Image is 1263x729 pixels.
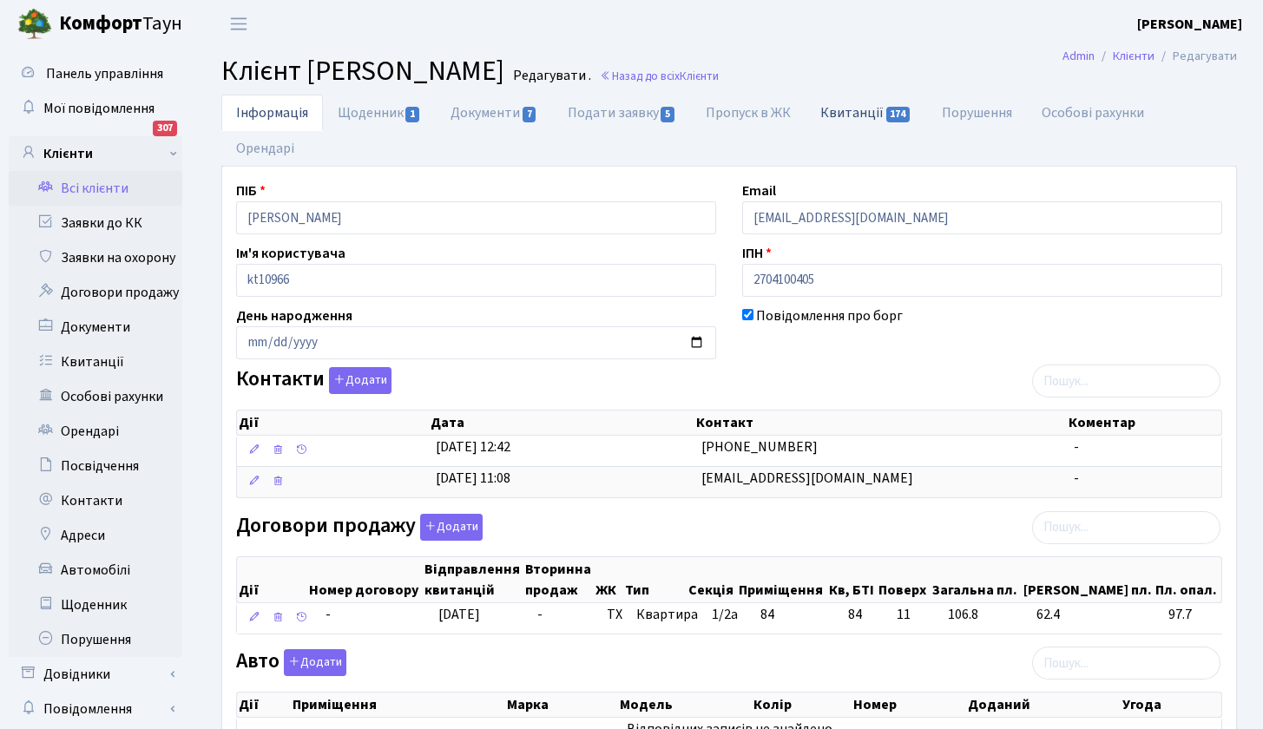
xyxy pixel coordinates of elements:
a: Орендарі [221,130,309,167]
span: - [1074,469,1079,488]
a: Інформація [221,95,323,131]
span: [DATE] [438,605,480,624]
a: Контакти [9,483,182,518]
th: Дії [237,410,429,435]
span: [DATE] 11:08 [436,469,510,488]
span: 84 [848,605,883,625]
small: Редагувати . [510,68,591,84]
li: Редагувати [1154,47,1237,66]
span: 106.8 [948,605,1023,625]
th: ЖК [594,557,622,602]
a: Мої повідомлення307 [9,91,182,126]
span: 97.7 [1168,605,1220,625]
a: Порушення [9,622,182,657]
input: Пошук... [1032,364,1220,397]
a: Довідники [9,657,182,692]
input: Пошук... [1032,647,1220,680]
button: Авто [284,649,346,676]
span: Клієнти [680,68,719,84]
span: [EMAIL_ADDRESS][DOMAIN_NAME] [701,469,913,488]
label: ІПН [742,243,772,264]
th: Дії [237,693,291,717]
th: Вторинна продаж [523,557,594,602]
a: Клієнти [1113,47,1154,65]
a: Порушення [927,95,1027,131]
th: Пл. опал. [1154,557,1221,602]
label: Email [742,181,776,201]
a: Особові рахунки [9,379,182,414]
th: Модель [618,693,752,717]
th: Доданий [966,693,1121,717]
span: 7 [523,107,536,122]
th: Поверх [877,557,930,602]
span: Квартира [636,605,698,625]
a: Пропуск в ЖК [691,95,806,131]
a: Щоденник [9,588,182,622]
a: Документи [9,310,182,345]
span: [PHONE_NUMBER] [701,437,818,456]
b: Комфорт [59,10,142,37]
label: ПІБ [236,181,266,201]
span: 1/2а [712,605,738,624]
button: Договори продажу [420,514,483,541]
label: Ім'я користувача [236,243,345,264]
button: Переключити навігацію [217,10,260,38]
th: Номер [852,693,966,717]
a: Орендарі [9,414,182,449]
a: Назад до всіхКлієнти [600,68,719,84]
span: - [1074,437,1079,456]
th: Приміщення [291,693,505,717]
span: - [537,605,543,624]
a: Додати [280,647,346,677]
th: Приміщення [737,557,827,602]
a: Щоденник [323,95,436,131]
label: День народження [236,305,352,326]
th: Марка [505,693,618,717]
th: Дата [429,410,694,435]
a: Всі клієнти [9,171,182,206]
a: Повідомлення [9,692,182,726]
span: 5 [661,107,674,122]
label: Договори продажу [236,514,483,541]
span: 1 [405,107,419,122]
th: Коментар [1067,410,1221,435]
a: Admin [1062,47,1095,65]
div: 307 [153,121,177,136]
a: Документи [436,95,552,131]
span: Мої повідомлення [43,99,155,118]
b: [PERSON_NAME] [1137,15,1242,34]
a: Панель управління [9,56,182,91]
a: Особові рахунки [1027,95,1159,131]
th: Секція [687,557,736,602]
span: Клієнт [PERSON_NAME] [221,51,504,91]
th: Тип [623,557,687,602]
th: Угода [1121,693,1221,717]
input: Пошук... [1032,511,1220,544]
a: Подати заявку [553,95,691,131]
th: Номер договору [307,557,423,602]
label: Повідомлення про борг [756,305,903,326]
th: Кв, БТІ [827,557,877,602]
span: [DATE] 12:42 [436,437,510,456]
label: Авто [236,649,346,676]
span: Таун [59,10,182,39]
button: Контакти [329,367,391,394]
span: Панель управління [46,64,163,83]
span: 174 [886,107,911,122]
th: [PERSON_NAME] пл. [1022,557,1154,602]
a: Заявки до КК [9,206,182,240]
a: Адреси [9,518,182,553]
a: Квитанції [9,345,182,379]
nav: breadcrumb [1036,38,1263,75]
a: Додати [325,364,391,395]
label: Контакти [236,367,391,394]
span: ТХ [607,605,622,625]
span: 84 [760,605,774,624]
a: Клієнти [9,136,182,171]
img: logo.png [17,7,52,42]
th: Колір [752,693,852,717]
a: Заявки на охорону [9,240,182,275]
span: 62.4 [1036,605,1154,625]
a: [PERSON_NAME] [1137,14,1242,35]
a: Договори продажу [9,275,182,310]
